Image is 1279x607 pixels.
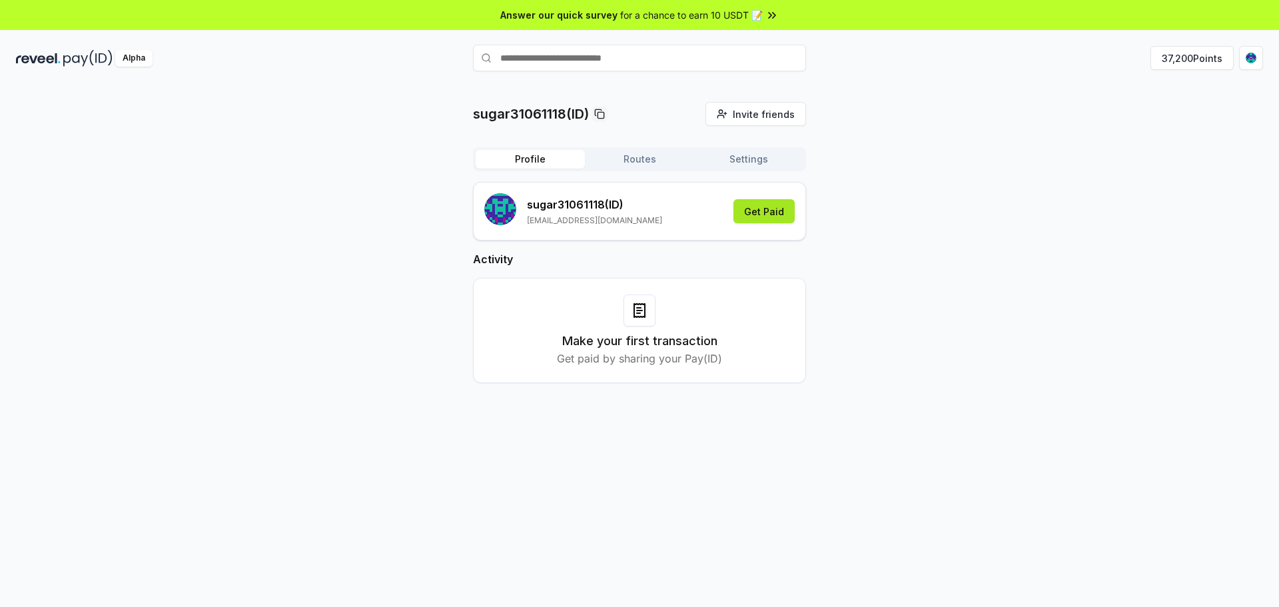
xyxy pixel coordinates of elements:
[733,199,795,223] button: Get Paid
[115,50,153,67] div: Alpha
[557,350,722,366] p: Get paid by sharing your Pay(ID)
[620,8,763,22] span: for a chance to earn 10 USDT 📝
[733,107,795,121] span: Invite friends
[1150,46,1234,70] button: 37,200Points
[527,197,662,213] p: sugar31061118 (ID)
[585,150,694,169] button: Routes
[473,105,589,123] p: sugar31061118(ID)
[473,251,806,267] h2: Activity
[63,50,113,67] img: pay_id
[16,50,61,67] img: reveel_dark
[705,102,806,126] button: Invite friends
[562,332,717,350] h3: Make your first transaction
[500,8,618,22] span: Answer our quick survey
[694,150,803,169] button: Settings
[527,215,662,226] p: [EMAIL_ADDRESS][DOMAIN_NAME]
[476,150,585,169] button: Profile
